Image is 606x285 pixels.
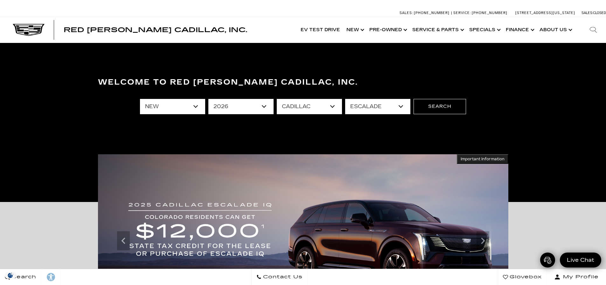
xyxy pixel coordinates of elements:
[564,256,597,264] span: Live Chat
[64,26,247,34] span: Red [PERSON_NAME] Cadillac, Inc.
[261,273,303,282] span: Contact Us
[117,231,130,250] div: Previous
[414,11,449,15] span: [PHONE_NUMBER]
[366,17,409,43] a: Pre-Owned
[10,273,36,282] span: Search
[13,24,45,36] img: Cadillac Dark Logo with Cadillac White Text
[208,99,274,114] select: Filter by year
[140,99,205,114] select: Filter by type
[508,273,542,282] span: Glovebox
[297,17,343,43] a: EV Test Drive
[277,99,342,114] select: Filter by make
[3,272,18,279] img: Opt-Out Icon
[400,11,451,15] a: Sales: [PHONE_NUMBER]
[560,253,601,268] a: Live Chat
[472,11,507,15] span: [PHONE_NUMBER]
[3,272,18,279] section: Click to Open Cookie Consent Modal
[540,253,555,268] a: Cart
[451,11,509,15] a: Service: [PHONE_NUMBER]
[461,156,505,162] span: Important Information
[453,11,471,15] span: Service:
[515,11,575,15] a: [STREET_ADDRESS][US_STATE]
[64,27,247,33] a: Red [PERSON_NAME] Cadillac, Inc.
[409,17,466,43] a: Service & Parts
[251,269,308,285] a: Contact Us
[498,269,547,285] a: Glovebox
[345,99,410,114] select: Filter by model
[477,231,489,250] div: Next
[561,273,599,282] span: My Profile
[343,17,366,43] a: New
[98,76,508,89] h3: Welcome to Red [PERSON_NAME] Cadillac, Inc.
[457,154,508,164] button: Important Information
[582,11,593,15] span: Sales:
[547,269,606,285] button: Open user profile menu
[536,17,574,43] a: About Us
[414,99,466,114] button: Search
[593,11,606,15] span: Closed
[466,17,503,43] a: Specials
[400,11,413,15] span: Sales:
[503,17,536,43] a: Finance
